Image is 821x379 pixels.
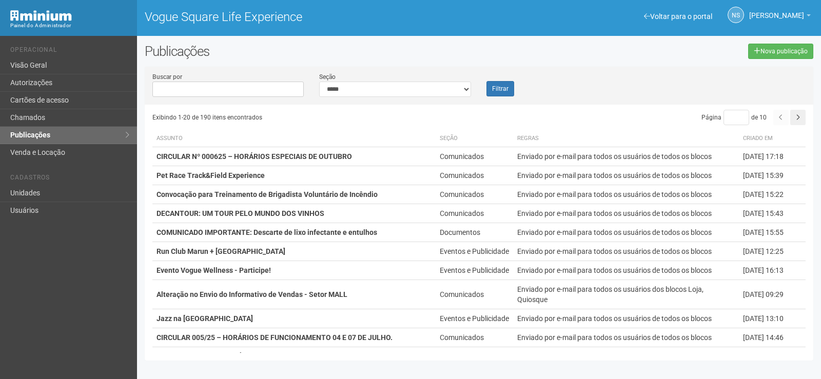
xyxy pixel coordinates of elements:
[10,174,129,185] li: Cadastros
[157,266,271,274] strong: Evento Vogue Wellness - Participe!
[513,347,739,366] td: Enviado por e-mail para todos os usuários de todos os blocos
[739,280,806,309] td: [DATE] 09:29
[513,130,739,147] th: Regras
[513,242,739,261] td: Enviado por e-mail para todos os usuários de todos os blocos
[749,2,804,19] span: Nicolle Silva
[739,261,806,280] td: [DATE] 16:13
[152,130,436,147] th: Assunto
[157,333,393,342] strong: CIRCULAR 005/25 – HORÁRIOS DE FUNCIONAMENTO 04 E 07 DE JULHO.
[157,290,347,298] strong: Alteração no Envio do Informativo de Vendas - Setor MALL
[513,166,739,185] td: Enviado por e-mail para todos os usuários de todos os blocos
[157,352,311,361] strong: CIRCULAR 004/25 – HORÁRIO ESPECIAL [DATE]
[436,147,513,166] td: Comunicados
[319,72,336,82] label: Seção
[436,223,513,242] td: Documentos
[513,309,739,328] td: Enviado por e-mail para todos os usuários de todos os blocos
[739,204,806,223] td: [DATE] 15:43
[513,223,739,242] td: Enviado por e-mail para todos os usuários de todos os blocos
[152,110,479,125] div: Exibindo 1-20 de 190 itens encontrados
[748,44,813,59] a: Nova publicação
[486,81,514,96] button: Filtrar
[436,280,513,309] td: Comunicados
[728,7,744,23] a: NS
[157,209,324,217] strong: DECANTOUR: UM TOUR PELO MUNDO DOS VINHOS
[10,10,72,21] img: Minium
[749,13,811,21] a: [PERSON_NAME]
[157,190,378,198] strong: Convocação para Treinamento de Brigadista Voluntário de Incêndio
[513,185,739,204] td: Enviado por e-mail para todos os usuários de todos os blocos
[145,10,472,24] h1: Vogue Square Life Experience
[513,261,739,280] td: Enviado por e-mail para todos os usuários de todos os blocos
[739,223,806,242] td: [DATE] 15:55
[739,147,806,166] td: [DATE] 17:18
[436,204,513,223] td: Comunicados
[701,114,767,121] span: Página de 10
[436,261,513,280] td: Eventos e Publicidade
[739,347,806,366] td: [DATE] 11:35
[513,147,739,166] td: Enviado por e-mail para todos os usuários de todos os blocos
[436,242,513,261] td: Eventos e Publicidade
[513,280,739,309] td: Enviado por e-mail para todos os usuários dos blocos Loja, Quiosque
[739,166,806,185] td: [DATE] 15:39
[739,130,806,147] th: Criado em
[436,185,513,204] td: Comunicados
[436,309,513,328] td: Eventos e Publicidade
[436,347,513,366] td: Comunicados
[436,130,513,147] th: Seção
[157,247,285,255] strong: Run Club Marun + [GEOGRAPHIC_DATA]
[157,152,352,161] strong: CIRCULAR Nº 000625 – HORÁRIOS ESPECIAIS DE OUTUBRO
[157,228,377,236] strong: COMUNICADO IMPORTANTE: Descarte de lixo infectante e entulhos
[436,328,513,347] td: Comunicados
[145,44,415,59] h2: Publicações
[513,328,739,347] td: Enviado por e-mail para todos os usuários de todos os blocos
[10,46,129,57] li: Operacional
[513,204,739,223] td: Enviado por e-mail para todos os usuários de todos os blocos
[739,242,806,261] td: [DATE] 12:25
[157,171,265,179] strong: Pet Race Track&Field Experience
[739,328,806,347] td: [DATE] 14:46
[644,12,712,21] a: Voltar para o portal
[10,21,129,30] div: Painel do Administrador
[436,166,513,185] td: Comunicados
[739,309,806,328] td: [DATE] 13:10
[157,314,253,323] strong: Jazz na [GEOGRAPHIC_DATA]
[152,72,182,82] label: Buscar por
[739,185,806,204] td: [DATE] 15:22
